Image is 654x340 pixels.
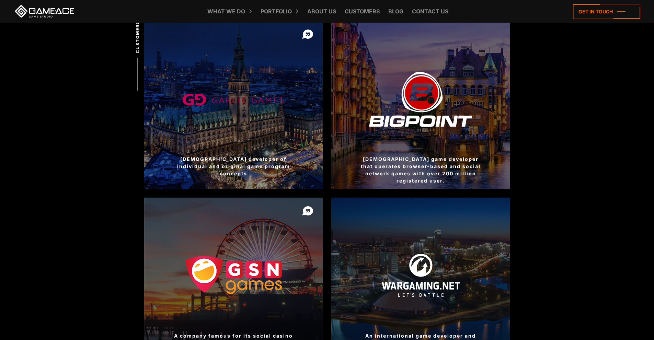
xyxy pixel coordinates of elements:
[144,155,323,177] div: [DEMOGRAPHIC_DATA] developer of individual and original game program concepts
[331,155,510,184] div: [DEMOGRAPHIC_DATA] game developer that operates browser-based and social network games with over ...
[135,20,141,53] span: Customers
[573,4,640,19] a: Get in touch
